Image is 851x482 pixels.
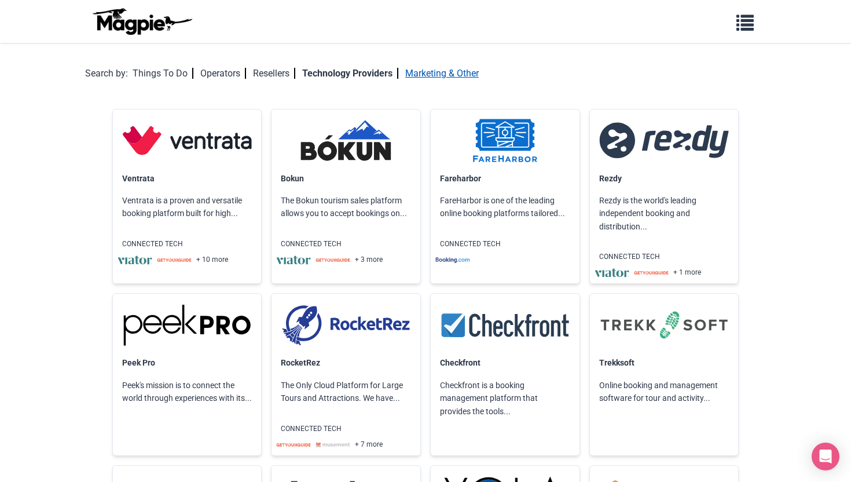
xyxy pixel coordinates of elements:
p: CONNECTED TECH [590,247,739,267]
p: Online booking and management software for tour and activity... [590,370,739,414]
img: o0sjzowjcva6lv7rkc9y.svg [634,267,669,279]
a: Checkfront [440,358,480,367]
div: + 3 more [276,254,420,266]
img: vbqrramwp3xkpi4ekcjz.svg [276,254,311,266]
a: Technology Providers [302,68,398,79]
img: fd58q73ijqpthwdnpuqf.svg [316,439,350,451]
div: + 7 more [276,439,420,451]
p: FareHarbor is one of the leading online booking platforms tailored... [431,185,579,229]
a: Marketing & Other [405,68,479,79]
img: Trekksoft logo [599,303,729,347]
a: Peek Pro [122,358,155,367]
img: o0sjzowjcva6lv7rkc9y.svg [276,439,311,451]
p: The Only Cloud Platform for Large Tours and Attractions. We have... [272,370,420,414]
p: CONNECTED TECH [272,419,420,439]
p: CONNECTED TECH [272,234,420,254]
img: Peek Pro logo [122,303,252,347]
img: Fareharbor logo [440,119,570,163]
img: o0sjzowjcva6lv7rkc9y.svg [316,254,350,266]
p: Rezdy is the world's leading independent booking and distribution... [590,185,739,242]
a: Bokun [281,174,304,183]
a: Operators [200,68,246,79]
img: RocketRez logo [281,303,411,347]
a: Rezdy [599,174,622,183]
img: Checkfront logo [440,303,570,347]
p: Peek's mission is to connect the world through experiences with its... [113,370,262,414]
p: The Bokun tourism sales platform allows you to accept bookings on... [272,185,420,229]
img: Bokun logo [281,119,411,163]
p: Checkfront is a booking management platform that provides the tools... [431,370,579,427]
p: Ventrata is a proven and versatile booking platform built for high... [113,185,262,229]
img: vbqrramwp3xkpi4ekcjz.svg [118,254,152,266]
div: + 10 more [118,254,262,266]
img: Ventrata logo [122,119,252,163]
a: Resellers [253,68,295,79]
img: logo-ab69f6fb50320c5b225c76a69d11143b.png [90,8,194,35]
a: Things To Do [133,68,193,79]
img: vbqrramwp3xkpi4ekcjz.svg [595,267,629,279]
a: Ventrata [122,174,155,183]
img: Rezdy logo [599,119,729,163]
div: Search by: [85,66,128,81]
img: kf7ioambjhm6fepstxag.svg [435,254,470,266]
div: Open Intercom Messenger [812,443,839,470]
p: CONNECTED TECH [431,234,579,254]
p: CONNECTED TECH [113,234,262,254]
a: RocketRez [281,358,320,367]
div: + 1 more [595,267,739,279]
a: Trekksoft [599,358,634,367]
img: o0sjzowjcva6lv7rkc9y.svg [157,254,192,266]
a: Fareharbor [440,174,481,183]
